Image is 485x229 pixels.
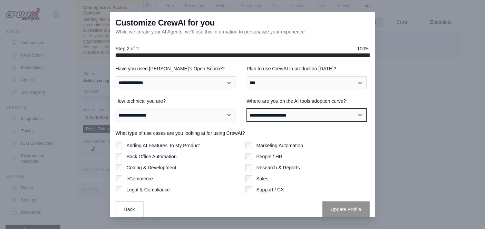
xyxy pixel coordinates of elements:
[116,98,239,104] label: How technical you are?
[247,98,370,104] label: Where are you on the AI tools adoption curve?
[450,196,485,229] iframe: Chat Widget
[126,153,176,160] label: Back Office Automation
[256,142,303,149] label: Marketing Automation
[247,65,370,72] label: Plan to use CrewAI in production [DATE]?
[357,45,370,52] span: 100%
[126,164,176,171] label: Coding & Development
[116,130,370,137] label: What type of use cases are you looking at for using CrewAI?
[116,28,306,35] p: While we create your AI Agents, we'll use this information to personalize your experience.
[256,153,282,160] label: People / HR
[116,65,239,72] label: Have you used [PERSON_NAME]'s Open Source?
[256,164,300,171] label: Research & Reports
[256,175,268,182] label: Sales
[322,201,370,217] button: Update Profile
[116,45,139,52] span: Step 2 of 2
[116,17,215,28] h3: Customize CrewAI for you
[126,186,169,193] label: Legal & Compliance
[256,186,284,193] label: Support / CX
[126,142,200,149] label: Adding AI Features To My Product
[126,175,153,182] label: eCommerce
[116,201,144,217] button: Back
